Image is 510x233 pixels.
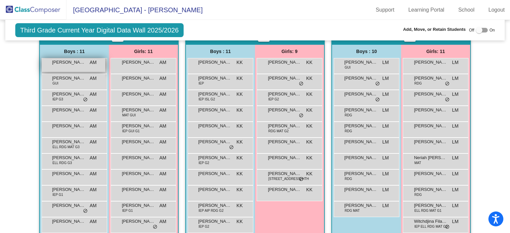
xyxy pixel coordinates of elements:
[83,97,88,102] span: do_not_disturb_alt
[382,75,389,82] span: LM
[452,202,459,209] span: LM
[122,139,155,145] span: [PERSON_NAME]
[122,91,155,97] span: [PERSON_NAME]
[159,139,166,146] span: AM
[306,107,312,114] span: KK
[344,107,378,113] span: [PERSON_NAME] [PERSON_NAME]
[159,59,166,66] span: AM
[375,97,380,102] span: do_not_disturb_alt
[52,154,85,161] span: [PERSON_NAME] [PERSON_NAME]
[236,154,243,161] span: KK
[268,154,301,161] span: [PERSON_NAME]
[452,170,459,177] span: LM
[268,176,309,181] span: [STREET_ADDRESS] HTH
[153,224,157,230] span: do_not_disturb_alt
[414,107,447,113] span: [PERSON_NAME]
[344,139,378,145] span: [PERSON_NAME]
[159,75,166,82] span: AM
[306,123,312,130] span: KK
[159,186,166,193] span: AM
[122,154,155,161] span: [PERSON_NAME]
[90,59,97,66] span: AM
[198,170,231,177] span: [PERSON_NAME]
[345,176,352,181] span: RDG
[344,202,378,209] span: [PERSON_NAME]
[236,139,243,146] span: KK
[345,129,352,134] span: RDG
[414,91,447,97] span: [PERSON_NAME]
[159,170,166,177] span: AM
[236,91,243,98] span: KK
[15,23,184,37] span: Third Grade Current Year Digital Data Wall 2025/2026
[236,218,243,225] span: KK
[345,208,360,213] span: RDG MAT
[344,59,378,66] span: [PERSON_NAME]
[452,139,459,146] span: LM
[52,97,63,102] span: IEP G3
[198,59,231,66] span: [PERSON_NAME]
[299,113,303,118] span: do_not_disturb_alt
[122,208,133,213] span: IEP G1
[236,170,243,177] span: KK
[199,160,209,165] span: IEP G2
[414,170,447,177] span: [PERSON_NAME]
[445,81,450,87] span: do_not_disturb_alt
[306,91,312,98] span: KK
[90,186,97,193] span: AM
[452,218,459,225] span: LM
[306,154,312,161] span: KK
[122,129,140,134] span: IEP GUI G1
[52,218,85,225] span: [PERSON_NAME]
[414,202,447,209] span: [PERSON_NAME]
[66,5,203,15] span: [GEOGRAPHIC_DATA] - [PERSON_NAME]
[159,107,166,114] span: AM
[122,123,155,129] span: [PERSON_NAME]
[382,154,389,161] span: LM
[198,139,231,145] span: [PERSON_NAME]
[122,107,155,113] span: [PERSON_NAME]
[306,59,312,66] span: KK
[90,91,97,98] span: AM
[236,75,243,82] span: KK
[122,75,155,82] span: [PERSON_NAME]
[199,208,223,213] span: IEP AIP RDG G2
[382,107,389,114] span: LM
[159,91,166,98] span: AM
[268,139,301,145] span: [PERSON_NAME]
[489,27,495,33] span: On
[268,75,301,82] span: [PERSON_NAME]
[236,59,243,66] span: KK
[452,123,459,130] span: LM
[414,123,447,129] span: [PERSON_NAME]
[414,192,422,197] span: RDG
[90,107,97,114] span: AM
[403,26,466,33] span: Add, Move, or Retain Students
[122,186,155,193] span: [PERSON_NAME]
[122,170,155,177] span: [PERSON_NAME]
[198,107,231,113] span: [PERSON_NAME]
[344,91,378,97] span: [PERSON_NAME]
[404,32,416,42] button: Print Students Details
[122,59,155,66] span: [PERSON_NAME]
[268,91,301,97] span: [PERSON_NAME]
[382,170,389,177] span: LM
[382,59,389,66] span: LM
[344,75,378,82] span: [PERSON_NAME]
[199,81,204,86] span: IEP
[268,107,301,113] span: [PERSON_NAME]
[236,107,243,114] span: KK
[371,5,400,15] a: Support
[469,27,474,33] span: Off
[258,32,270,42] button: Print Students Details
[198,123,231,129] span: [PERSON_NAME]
[198,186,231,193] span: [PERSON_NAME]
[414,224,448,229] span: IEP ELL RDG MAT G1
[236,186,243,193] span: KK
[52,81,58,86] span: GUI
[345,113,352,118] span: RDG
[344,154,378,161] span: [PERSON_NAME]
[198,218,231,225] span: [PERSON_NAME]
[90,218,97,225] span: AM
[122,218,155,225] span: [PERSON_NAME]
[445,224,450,230] span: do_not_disturb_alt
